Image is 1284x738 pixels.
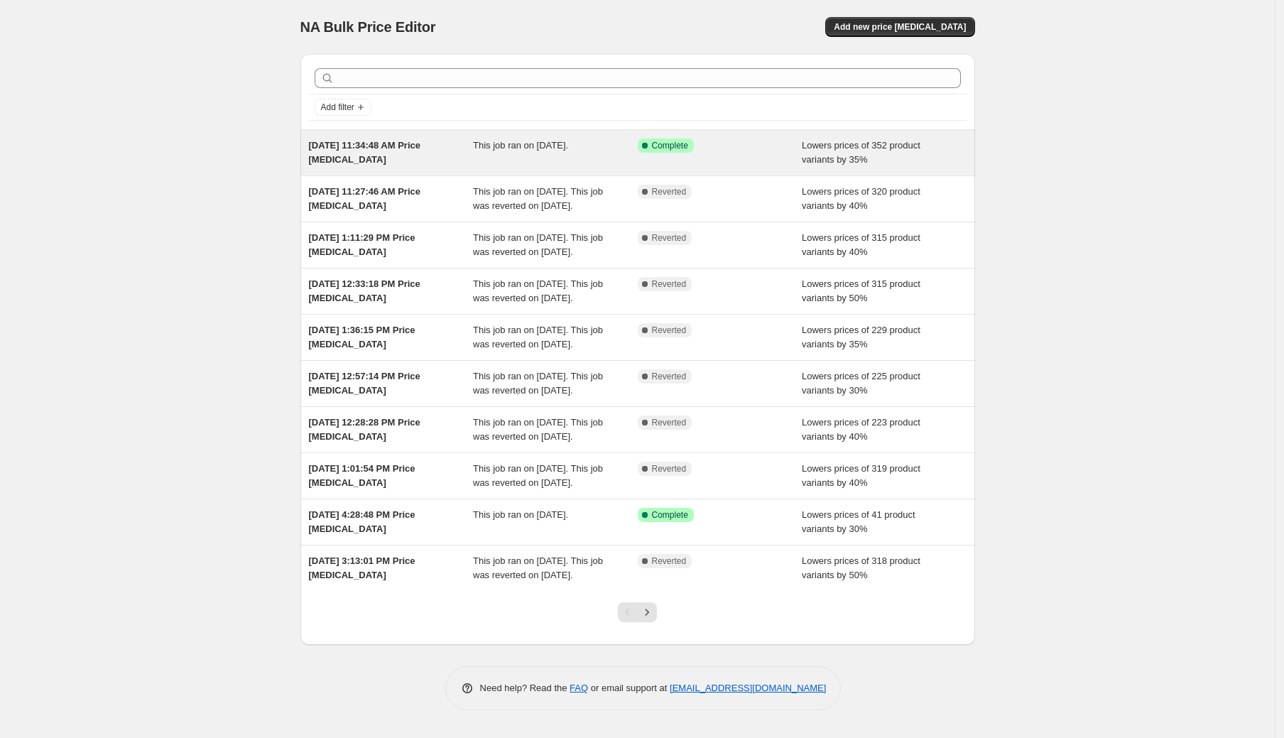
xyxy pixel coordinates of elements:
span: This job ran on [DATE]. This job was reverted on [DATE]. [473,186,603,211]
span: Reverted [652,417,687,428]
span: Complete [652,509,688,521]
span: Complete [652,140,688,151]
span: [DATE] 11:34:48 AM Price [MEDICAL_DATA] [309,140,421,165]
span: Lowers prices of 225 product variants by 30% [802,371,920,396]
span: Reverted [652,186,687,197]
span: This job ran on [DATE]. This job was reverted on [DATE]. [473,325,603,349]
span: [DATE] 12:33:18 PM Price [MEDICAL_DATA] [309,278,420,303]
span: Reverted [652,371,687,382]
span: [DATE] 1:36:15 PM Price [MEDICAL_DATA] [309,325,415,349]
span: [DATE] 3:13:01 PM Price [MEDICAL_DATA] [309,555,415,580]
span: This job ran on [DATE]. This job was reverted on [DATE]. [473,232,603,257]
span: Reverted [652,232,687,244]
span: Add filter [321,102,354,113]
span: [DATE] 11:27:46 AM Price [MEDICAL_DATA] [309,186,421,211]
span: Lowers prices of 315 product variants by 50% [802,278,920,303]
span: Reverted [652,463,687,474]
span: [DATE] 12:28:28 PM Price [MEDICAL_DATA] [309,417,420,442]
span: This job ran on [DATE]. This job was reverted on [DATE]. [473,371,603,396]
span: [DATE] 1:11:29 PM Price [MEDICAL_DATA] [309,232,415,257]
span: or email support at [588,683,670,693]
span: Reverted [652,555,687,567]
span: [DATE] 12:57:14 PM Price [MEDICAL_DATA] [309,371,420,396]
nav: Pagination [618,602,657,622]
span: Add new price [MEDICAL_DATA] [834,21,966,33]
span: This job ran on [DATE]. This job was reverted on [DATE]. [473,417,603,442]
button: Next [637,602,657,622]
span: Need help? Read the [480,683,570,693]
a: FAQ [570,683,588,693]
span: [DATE] 1:01:54 PM Price [MEDICAL_DATA] [309,463,415,488]
span: Lowers prices of 315 product variants by 40% [802,232,920,257]
span: This job ran on [DATE]. This job was reverted on [DATE]. [473,463,603,488]
span: This job ran on [DATE]. This job was reverted on [DATE]. [473,555,603,580]
span: Lowers prices of 229 product variants by 35% [802,325,920,349]
span: Reverted [652,278,687,290]
span: This job ran on [DATE]. [473,509,568,520]
span: Lowers prices of 223 product variants by 40% [802,417,920,442]
span: This job ran on [DATE]. [473,140,568,151]
button: Add filter [315,99,371,116]
a: [EMAIL_ADDRESS][DOMAIN_NAME] [670,683,826,693]
span: Lowers prices of 352 product variants by 35% [802,140,920,165]
span: Lowers prices of 319 product variants by 40% [802,463,920,488]
span: NA Bulk Price Editor [300,19,436,35]
span: Lowers prices of 318 product variants by 50% [802,555,920,580]
span: Lowers prices of 41 product variants by 30% [802,509,915,534]
span: [DATE] 4:28:48 PM Price [MEDICAL_DATA] [309,509,415,534]
span: Reverted [652,325,687,336]
button: Add new price [MEDICAL_DATA] [825,17,974,37]
span: Lowers prices of 320 product variants by 40% [802,186,920,211]
span: This job ran on [DATE]. This job was reverted on [DATE]. [473,278,603,303]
